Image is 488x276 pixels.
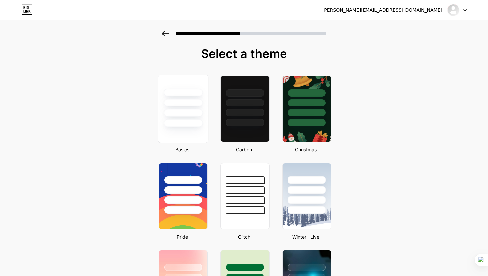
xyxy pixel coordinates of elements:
div: Basics [157,146,208,153]
div: Christmas [280,146,331,153]
div: [PERSON_NAME][EMAIL_ADDRESS][DOMAIN_NAME] [322,7,442,14]
div: Carbon [218,146,270,153]
div: Glitch [218,233,270,240]
div: Pride [157,233,208,240]
div: Select a theme [156,47,332,60]
img: Bryan VT Localize [447,4,460,16]
div: Winter · Live [280,233,331,240]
